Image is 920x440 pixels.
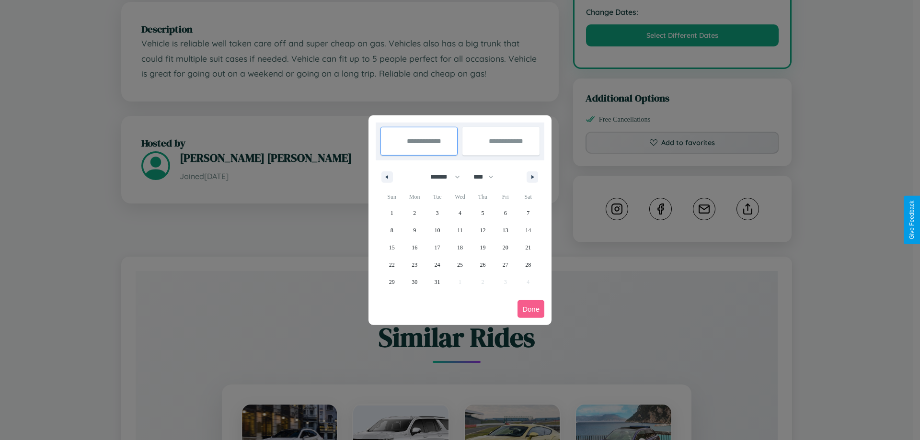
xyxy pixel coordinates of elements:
[517,239,540,256] button: 21
[457,239,463,256] span: 18
[525,239,531,256] span: 21
[494,222,517,239] button: 13
[448,204,471,222] button: 4
[908,201,915,239] div: Give Feedback
[426,222,448,239] button: 10
[517,222,540,239] button: 14
[380,273,403,291] button: 29
[426,239,448,256] button: 17
[471,222,494,239] button: 12
[481,204,484,222] span: 5
[471,189,494,204] span: Thu
[380,204,403,222] button: 1
[380,222,403,239] button: 8
[448,189,471,204] span: Wed
[525,222,531,239] span: 14
[517,204,540,222] button: 7
[494,256,517,273] button: 27
[403,239,425,256] button: 16
[471,204,494,222] button: 5
[403,222,425,239] button: 9
[412,273,417,291] span: 30
[426,189,448,204] span: Tue
[480,222,485,239] span: 12
[457,222,463,239] span: 11
[494,204,517,222] button: 6
[413,204,416,222] span: 2
[403,256,425,273] button: 23
[503,239,508,256] span: 20
[503,222,508,239] span: 13
[457,256,463,273] span: 25
[391,204,393,222] span: 1
[435,222,440,239] span: 10
[436,204,439,222] span: 3
[503,256,508,273] span: 27
[480,256,485,273] span: 26
[426,256,448,273] button: 24
[504,204,507,222] span: 6
[471,239,494,256] button: 19
[380,239,403,256] button: 15
[403,189,425,204] span: Mon
[389,273,395,291] span: 29
[391,222,393,239] span: 8
[426,273,448,291] button: 31
[448,256,471,273] button: 25
[527,204,529,222] span: 7
[448,239,471,256] button: 18
[380,189,403,204] span: Sun
[517,189,540,204] span: Sat
[389,256,395,273] span: 22
[459,204,461,222] span: 4
[471,256,494,273] button: 26
[435,239,440,256] span: 17
[403,273,425,291] button: 30
[412,239,417,256] span: 16
[435,273,440,291] span: 31
[389,239,395,256] span: 15
[403,204,425,222] button: 2
[480,239,485,256] span: 19
[494,189,517,204] span: Fri
[517,256,540,273] button: 28
[517,300,544,318] button: Done
[448,222,471,239] button: 11
[380,256,403,273] button: 22
[413,222,416,239] span: 9
[412,256,417,273] span: 23
[525,256,531,273] span: 28
[435,256,440,273] span: 24
[426,204,448,222] button: 3
[494,239,517,256] button: 20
